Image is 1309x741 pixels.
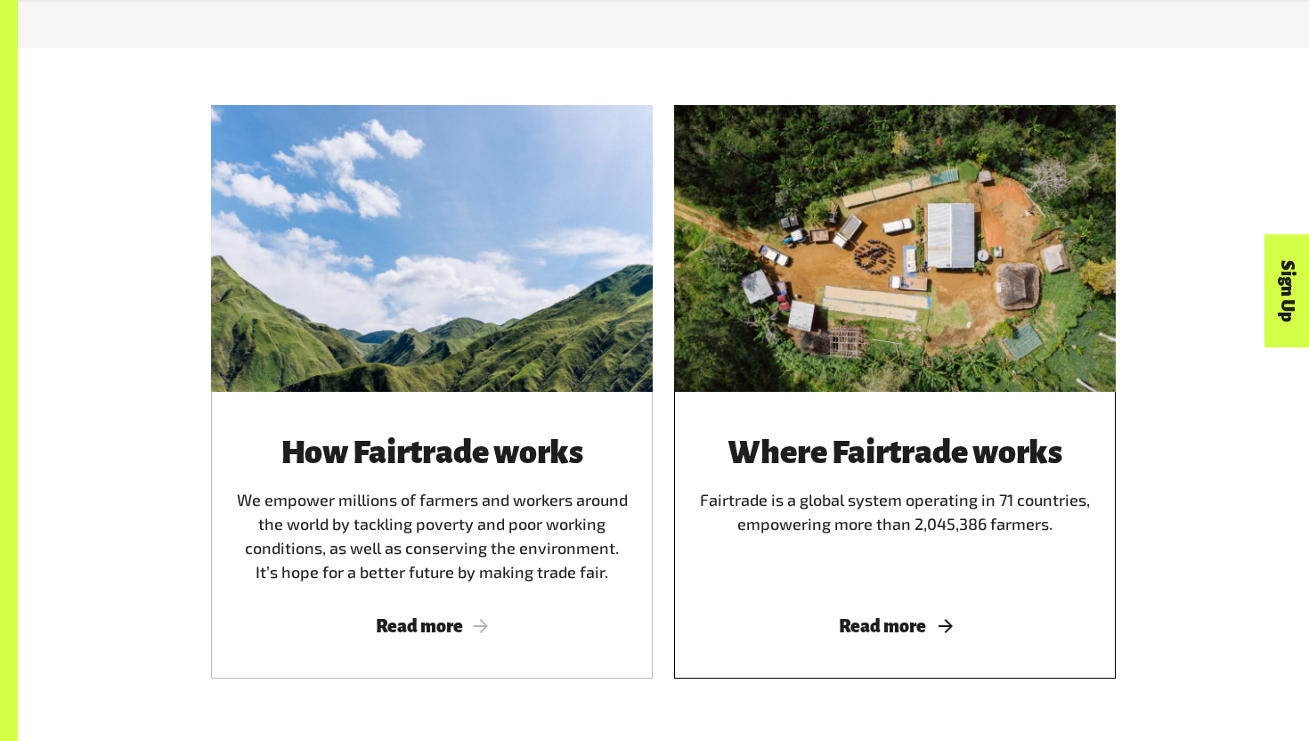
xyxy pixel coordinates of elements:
[695,435,1094,470] h3: Where Fairtrade works
[211,105,653,679] a: How Fairtrade worksWe empower millions of farmers and workers around the world by tackling povert...
[232,435,631,584] div: We empower millions of farmers and workers around the world by tackling poverty and poor working ...
[695,616,1094,636] span: Read more
[232,435,631,470] h3: How Fairtrade works
[674,105,1116,679] a: Where Fairtrade worksFairtrade is a global system operating in 71 countries, empowering more than...
[232,616,631,636] span: Read more
[695,435,1094,584] div: Fairtrade is a global system operating in 71 countries, empowering more than 2,045,386 farmers.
